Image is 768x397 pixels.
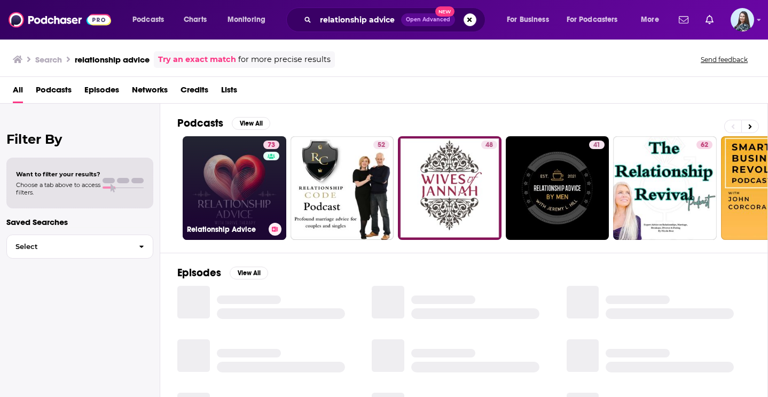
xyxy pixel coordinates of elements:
[9,10,111,30] img: Podchaser - Follow, Share and Rate Podcasts
[16,181,100,196] span: Choose a tab above to access filters.
[125,11,178,28] button: open menu
[13,81,23,103] a: All
[378,140,385,151] span: 52
[6,131,153,147] h2: Filter By
[435,6,454,17] span: New
[633,11,672,28] button: open menu
[263,141,279,149] a: 73
[228,12,265,27] span: Monitoring
[589,141,605,149] a: 41
[698,55,751,64] button: Send feedback
[177,11,213,28] a: Charts
[36,81,72,103] a: Podcasts
[560,11,633,28] button: open menu
[701,140,708,151] span: 62
[316,11,401,28] input: Search podcasts, credits, & more...
[84,81,119,103] a: Episodes
[132,12,164,27] span: Podcasts
[7,243,130,250] span: Select
[220,11,279,28] button: open menu
[401,13,455,26] button: Open AdvancedNew
[183,136,286,240] a: 73Relationship Advice
[485,140,493,151] span: 48
[296,7,496,32] div: Search podcasts, credits, & more...
[177,266,221,279] h2: Episodes
[731,8,754,32] button: Show profile menu
[406,17,450,22] span: Open Advanced
[593,140,600,151] span: 41
[184,12,207,27] span: Charts
[177,116,223,130] h2: Podcasts
[613,136,717,240] a: 62
[232,117,270,130] button: View All
[177,116,270,130] a: PodcastsView All
[158,53,236,66] a: Try an exact match
[132,81,168,103] a: Networks
[187,225,264,234] h3: Relationship Advice
[506,136,609,240] a: 41
[268,140,275,151] span: 73
[481,141,497,149] a: 48
[6,235,153,259] button: Select
[230,267,268,279] button: View All
[731,8,754,32] img: User Profile
[696,141,712,149] a: 62
[567,12,618,27] span: For Podcasters
[675,11,693,29] a: Show notifications dropdown
[731,8,754,32] span: Logged in as brookefortierpr
[507,12,549,27] span: For Business
[6,217,153,227] p: Saved Searches
[291,136,394,240] a: 52
[177,266,268,279] a: EpisodesView All
[373,141,389,149] a: 52
[238,53,331,66] span: for more precise results
[221,81,237,103] a: Lists
[181,81,208,103] a: Credits
[35,55,62,65] h3: Search
[16,170,100,178] span: Want to filter your results?
[701,11,718,29] a: Show notifications dropdown
[499,11,562,28] button: open menu
[641,12,659,27] span: More
[75,55,150,65] h3: relationship advice
[398,136,501,240] a: 48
